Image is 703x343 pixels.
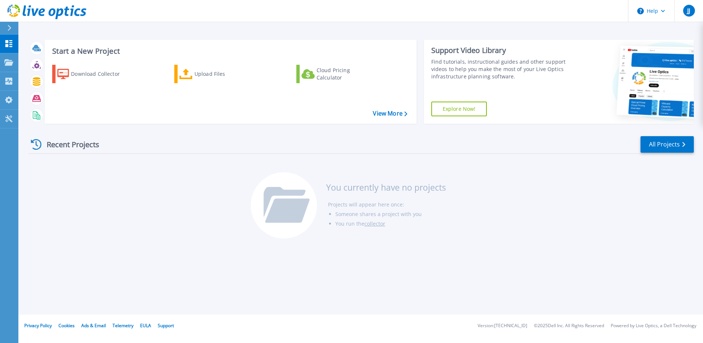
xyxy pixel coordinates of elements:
li: © 2025 Dell Inc. All Rights Reserved [534,323,604,328]
div: Recent Projects [28,135,109,153]
li: You run the [335,219,446,229]
div: Find tutorials, instructional guides and other support videos to help you make the most of your L... [431,58,569,80]
a: Cloud Pricing Calculator [296,65,378,83]
li: Version: [TECHNICAL_ID] [478,323,527,328]
a: View More [373,110,407,117]
a: Support [158,322,174,329]
a: EULA [140,322,151,329]
a: Download Collector [52,65,134,83]
li: Powered by Live Optics, a Dell Technology [611,323,696,328]
a: Privacy Policy [24,322,52,329]
a: Explore Now! [431,102,487,116]
span: JJ [687,8,690,14]
a: Cookies [58,322,75,329]
div: Support Video Library [431,46,569,55]
a: Ads & Email [81,322,106,329]
a: All Projects [640,136,694,153]
div: Upload Files [195,67,253,81]
li: Someone shares a project with you [335,209,446,219]
a: Upload Files [174,65,256,83]
h3: You currently have no projects [326,183,446,191]
li: Projects will appear here once: [328,200,446,209]
a: collector [364,220,385,227]
div: Download Collector [71,67,130,81]
div: Cloud Pricing Calculator [317,67,375,81]
a: Telemetry [113,322,133,329]
h3: Start a New Project [52,47,407,55]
